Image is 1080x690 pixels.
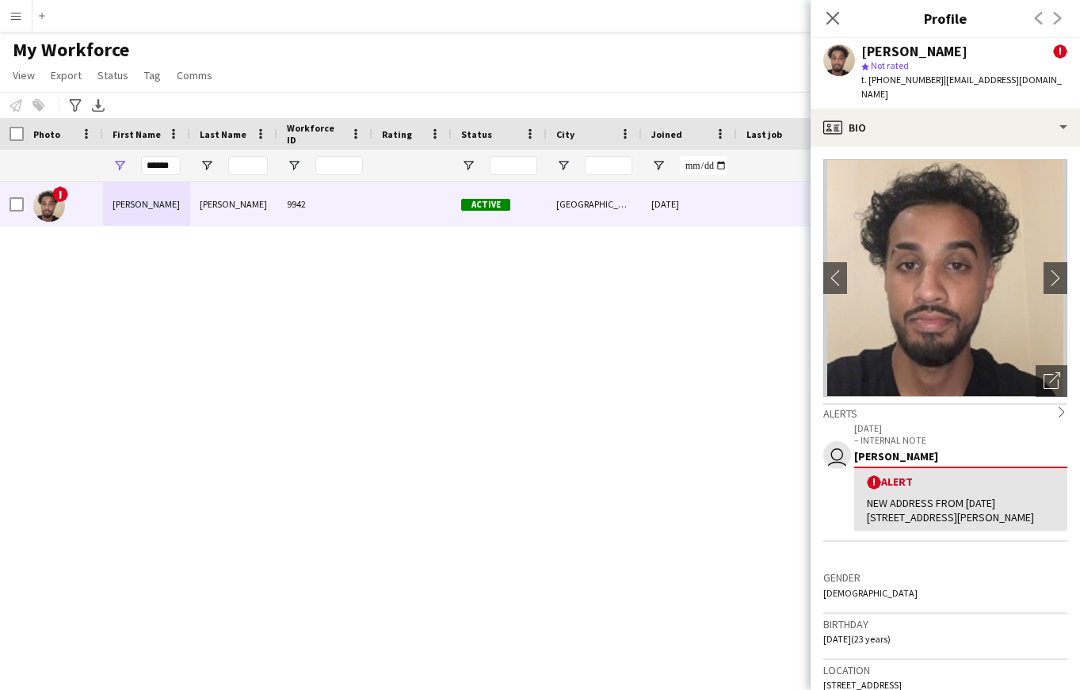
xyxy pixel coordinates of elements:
[746,128,782,140] span: Last job
[141,156,181,175] input: First Name Filter Input
[823,570,1067,585] h3: Gender
[861,74,944,86] span: t. [PHONE_NUMBER]
[170,65,219,86] a: Comms
[651,158,666,173] button: Open Filter Menu
[144,68,161,82] span: Tag
[103,182,190,226] div: [PERSON_NAME]
[680,156,727,175] input: Joined Filter Input
[33,128,60,140] span: Photo
[651,128,682,140] span: Joined
[13,68,35,82] span: View
[823,587,918,599] span: [DEMOGRAPHIC_DATA]
[461,158,475,173] button: Open Filter Menu
[867,475,1055,490] div: Alert
[315,156,363,175] input: Workforce ID Filter Input
[13,38,129,62] span: My Workforce
[200,128,246,140] span: Last Name
[861,74,1062,100] span: | [EMAIL_ADDRESS][DOMAIN_NAME]
[113,158,127,173] button: Open Filter Menu
[585,156,632,175] input: City Filter Input
[113,128,161,140] span: First Name
[89,96,108,115] app-action-btn: Export XLSX
[1036,365,1067,397] div: Open photos pop-in
[823,617,1067,631] h3: Birthday
[33,190,65,222] img: Nadeem Miah
[490,156,537,175] input: Status Filter Input
[547,182,642,226] div: [GEOGRAPHIC_DATA]
[867,496,1055,524] div: NEW ADDRESS FROM [DATE][STREET_ADDRESS][PERSON_NAME]
[867,475,881,490] span: !
[461,199,510,211] span: Active
[854,434,1067,446] p: – INTERNAL NOTE
[854,422,1067,434] p: [DATE]
[51,68,82,82] span: Export
[823,403,1067,421] div: Alerts
[177,68,212,82] span: Comms
[861,44,967,59] div: [PERSON_NAME]
[44,65,88,86] a: Export
[138,65,167,86] a: Tag
[461,128,492,140] span: Status
[811,109,1080,147] div: Bio
[556,158,571,173] button: Open Filter Menu
[66,96,85,115] app-action-btn: Advanced filters
[200,158,214,173] button: Open Filter Menu
[854,449,1067,463] div: [PERSON_NAME]
[871,59,909,71] span: Not rated
[823,663,1067,677] h3: Location
[823,159,1067,397] img: Crew avatar or photo
[556,128,574,140] span: City
[642,182,737,226] div: [DATE]
[52,186,68,202] span: !
[6,65,41,86] a: View
[1053,44,1067,59] span: !
[287,122,344,146] span: Workforce ID
[91,65,135,86] a: Status
[811,8,1080,29] h3: Profile
[382,128,412,140] span: Rating
[287,158,301,173] button: Open Filter Menu
[97,68,128,82] span: Status
[823,633,891,645] span: [DATE] (23 years)
[277,182,372,226] div: 9942
[228,156,268,175] input: Last Name Filter Input
[190,182,277,226] div: [PERSON_NAME]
